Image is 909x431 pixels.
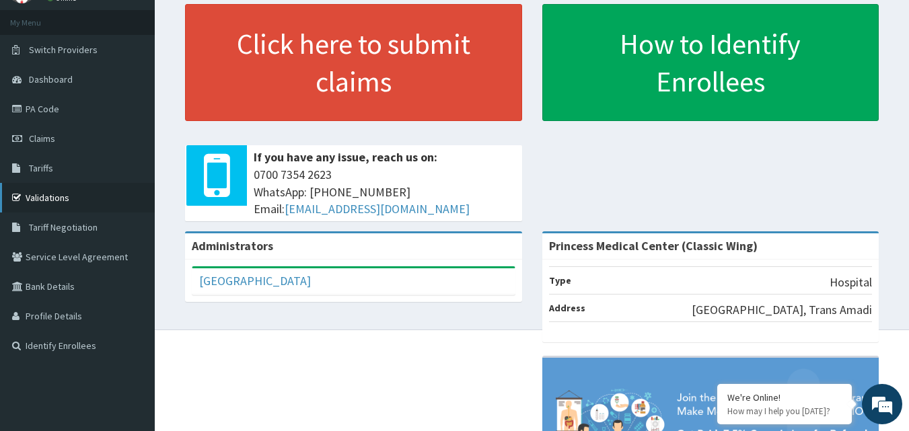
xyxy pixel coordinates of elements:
span: Dashboard [29,73,73,85]
a: [GEOGRAPHIC_DATA] [199,273,311,288]
span: Switch Providers [29,44,98,56]
span: 0700 7354 2623 WhatsApp: [PHONE_NUMBER] Email: [254,166,515,218]
span: Tariffs [29,162,53,174]
b: Type [549,274,571,286]
b: Address [549,302,585,314]
span: Tariff Negotiation [29,221,98,233]
a: Click here to submit claims [185,4,522,121]
a: How to Identify Enrollees [542,4,879,121]
div: We're Online! [727,391,842,403]
p: [GEOGRAPHIC_DATA], Trans Amadi [692,301,872,319]
strong: Princess Medical Center (Classic Wing) [549,238,758,253]
a: [EMAIL_ADDRESS][DOMAIN_NAME] [285,201,470,217]
p: How may I help you today? [727,405,842,417]
b: If you have any issue, reach us on: [254,149,437,165]
b: Administrators [192,238,273,253]
span: Claims [29,132,55,145]
p: Hospital [830,274,872,291]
